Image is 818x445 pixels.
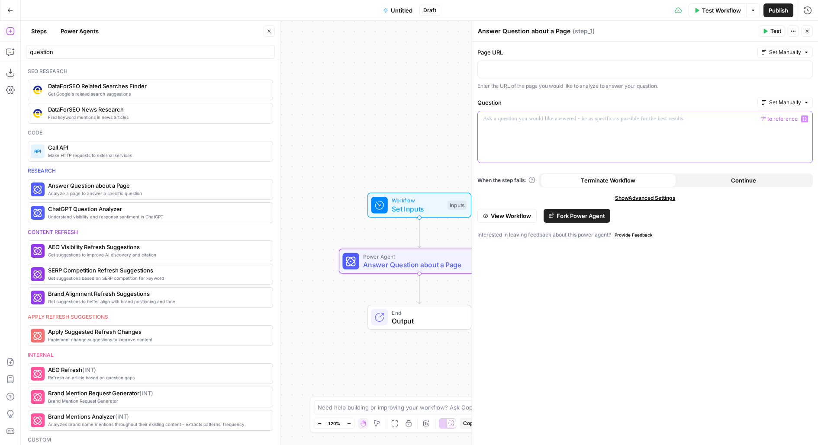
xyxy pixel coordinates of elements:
span: Implement change suggestions to improve content [48,336,266,343]
span: DataForSEO News Research [48,105,266,114]
button: Untitled [378,3,418,17]
g: Edge from step_1 to end [418,273,421,304]
a: When the step fails: [477,176,535,184]
span: Get suggestions to better align with brand positioning and tone [48,298,266,305]
button: Provide Feedback [611,230,656,240]
input: Search steps [30,48,271,56]
button: Power Agents [55,24,104,38]
span: Analyzes brand name mentions throughout their existing content - extracts patterns, frequency. [48,421,266,428]
span: Copy [463,419,476,427]
div: EndOutput [339,305,500,330]
span: Output [392,316,462,326]
button: Set Manually [757,97,813,108]
span: Workflow [392,196,443,205]
g: Edge from start to step_1 [418,217,421,248]
span: Test Workflow [702,6,741,15]
span: Answer Question about a Page [48,181,266,190]
span: Brand Mentions Analyzer [48,412,266,421]
span: Find keyword mentions in news articles [48,114,266,121]
button: View Workflow [477,209,537,223]
textarea: Answer Question about a Page [478,27,570,35]
span: Continue [731,176,756,185]
span: 120% [328,420,340,427]
span: Brand Mention Request Generator [48,389,266,397]
span: End [392,308,462,317]
button: Fork Power Agent [544,209,610,223]
span: DataForSEO Related Searches Finder [48,82,266,90]
div: Research [28,167,273,175]
img: 9u0p4zbvbrir7uayayktvs1v5eg0 [33,86,42,94]
button: Test Workflow [689,3,746,17]
span: Analyze a page to answer a specific question [48,190,266,197]
span: Get suggestions to improve AI discovery and citation [48,251,266,258]
div: WorkflowSet InputsInputs [339,193,500,218]
span: Fork Power Agent [557,211,605,220]
span: Set Manually [769,99,801,106]
span: Brand Mention Request Generator [48,397,266,404]
span: Provide Feedback [615,231,653,238]
span: Understand visibility and response sentiment in ChatGPT [48,213,266,220]
button: Copy [460,418,480,429]
button: Test [759,26,785,37]
span: Terminate Workflow [581,176,635,185]
span: AEO Refresh [48,365,266,374]
span: AEO Visibility Refresh Suggestions [48,243,266,251]
span: SERP Competition Refresh Suggestions [48,266,266,275]
span: Answer Question about a Page [363,259,472,270]
span: Brand Alignment Refresh Suggestions [48,289,266,298]
div: Apply refresh suggestions [28,313,273,321]
div: Code [28,129,273,137]
button: Steps [26,24,52,38]
span: Set Inputs [392,204,443,214]
span: Get Google's related search suggestions [48,90,266,97]
div: Interested in leaving feedback about this power agent? [477,230,813,240]
span: ( step_1 ) [573,27,595,35]
div: Content refresh [28,228,273,236]
span: Publish [769,6,788,15]
div: Custom [28,436,273,444]
img: vjoh3p9kohnippxyp1brdnq6ymi1 [33,109,42,118]
span: “/” to reference [757,115,801,122]
span: Apply Suggested Refresh Changes [48,327,266,336]
label: Question [477,98,754,107]
span: ( INT ) [115,413,129,420]
div: Internal [28,351,273,359]
button: Continue [676,173,812,187]
button: Publish [763,3,793,17]
span: Test [770,27,781,35]
span: Make HTTP requests to external services [48,152,266,159]
div: Inputs [448,201,467,210]
label: Page URL [477,48,754,57]
span: Set Manually [769,48,801,56]
span: Call API [48,143,266,152]
span: ( INT ) [82,366,96,373]
div: Seo research [28,67,273,75]
span: Refresh an article based on question gaps [48,374,266,381]
p: Enter the URL of the page you would like to analyze to answer your question. [477,82,813,90]
div: Power AgentAnswer Question about a PageStep 1 [339,249,500,274]
span: Show Advanced Settings [615,194,676,202]
span: Power Agent [363,253,472,261]
span: View Workflow [491,211,531,220]
button: Set Manually [757,47,813,58]
span: ChatGPT Question Analyzer [48,205,266,213]
span: Draft [423,6,436,14]
span: Untitled [391,6,412,15]
span: ( INT ) [139,390,153,397]
span: Get suggestions based on SERP competition for keyword [48,275,266,282]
